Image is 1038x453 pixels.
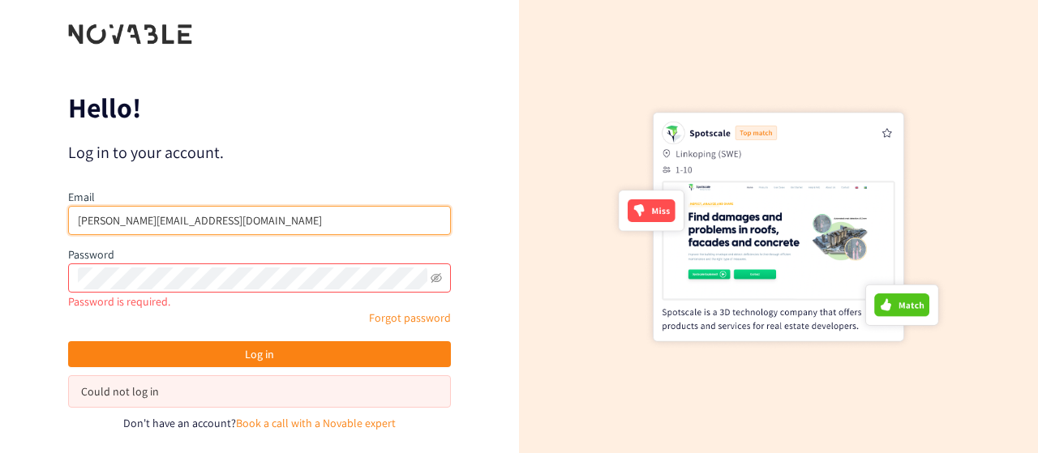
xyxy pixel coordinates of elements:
div: Password is required. [68,293,451,310]
a: Book a call with a Novable expert [236,416,396,430]
label: Email [68,190,95,204]
p: Log in to your account. [68,141,451,164]
div: Widget de chat [774,278,1038,453]
iframe: Chat Widget [774,278,1038,453]
div: Could not log in [81,382,438,400]
span: Don't have an account? [123,416,236,430]
button: Log in [68,341,451,367]
p: Hello! [68,95,451,121]
span: Log in [245,345,274,363]
label: Password [68,247,114,262]
span: eye-invisible [431,272,442,284]
a: Forgot password [369,310,451,325]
